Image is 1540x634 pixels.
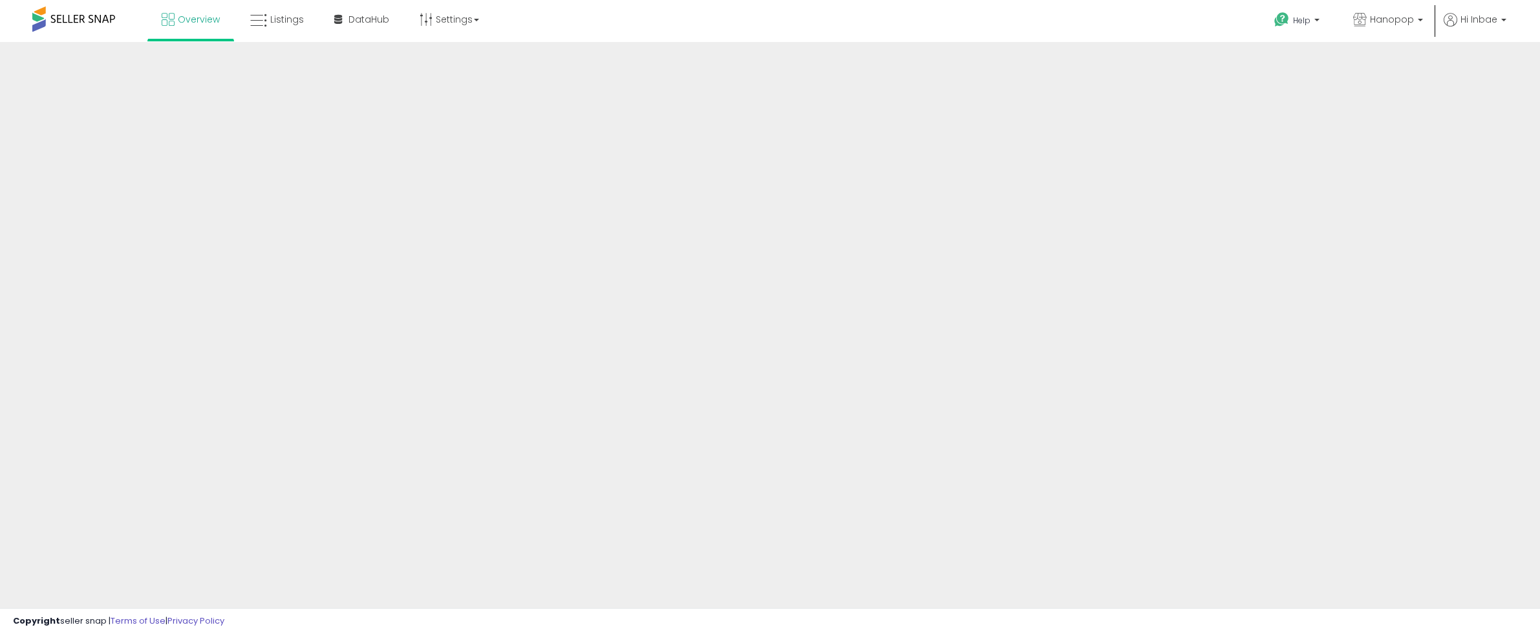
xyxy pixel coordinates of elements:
[1370,13,1414,26] span: Hanopop
[1264,2,1332,42] a: Help
[348,13,389,26] span: DataHub
[270,13,304,26] span: Listings
[1444,13,1506,42] a: Hi Inbae
[178,13,220,26] span: Overview
[1460,13,1497,26] span: Hi Inbae
[1274,12,1290,28] i: Get Help
[1293,15,1310,26] span: Help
